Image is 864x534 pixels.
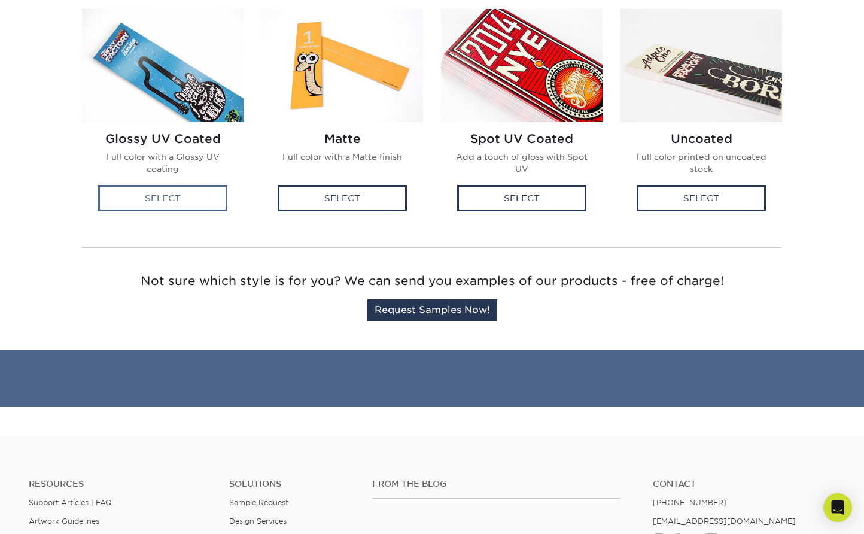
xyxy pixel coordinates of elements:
div: Select [278,185,407,211]
h2: Glossy UV Coated [92,132,234,146]
p: Not sure which style is for you? We can send you examples of our products - free of charge! [82,272,782,290]
p: Full color printed on uncoated stock [630,151,772,175]
h4: Solutions [229,479,354,489]
a: Sample Request [229,498,288,507]
a: Contact [653,479,835,489]
a: Uncoated Bookmarks Uncoated Full color printed on uncoated stock Select [620,9,782,223]
a: [PHONE_NUMBER] [653,498,727,507]
img: Glossy UV Coated Bookmarks [82,9,244,122]
div: Select [457,185,586,211]
h2: Spot UV Coated [451,132,593,146]
div: Select [637,185,766,211]
a: Glossy UV Coated Bookmarks Glossy UV Coated Full color with a Glossy UV coating Select [82,9,244,223]
img: Uncoated Bookmarks [620,9,782,122]
div: Select [98,185,227,211]
a: Design Services [229,517,287,526]
a: Matte Bookmarks Matte Full color with a Matte finish Select [261,9,423,223]
a: Spot UV Coated Bookmarks Spot UV Coated Add a touch of gloss with Spot UV Select [441,9,603,223]
iframe: Google Customer Reviews [3,497,102,530]
h2: Matte [271,132,413,146]
div: Open Intercom Messenger [823,493,852,522]
a: Request Samples Now! [367,299,497,321]
p: Full color with a Matte finish [271,151,413,163]
img: Matte Bookmarks [261,9,423,122]
a: [EMAIL_ADDRESS][DOMAIN_NAME] [653,517,796,526]
h4: From the Blog [372,479,620,489]
img: Spot UV Coated Bookmarks [441,9,603,122]
h4: Resources [29,479,211,489]
p: Full color with a Glossy UV coating [92,151,234,175]
p: Add a touch of gloss with Spot UV [451,151,593,175]
h2: Uncoated [630,132,772,146]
